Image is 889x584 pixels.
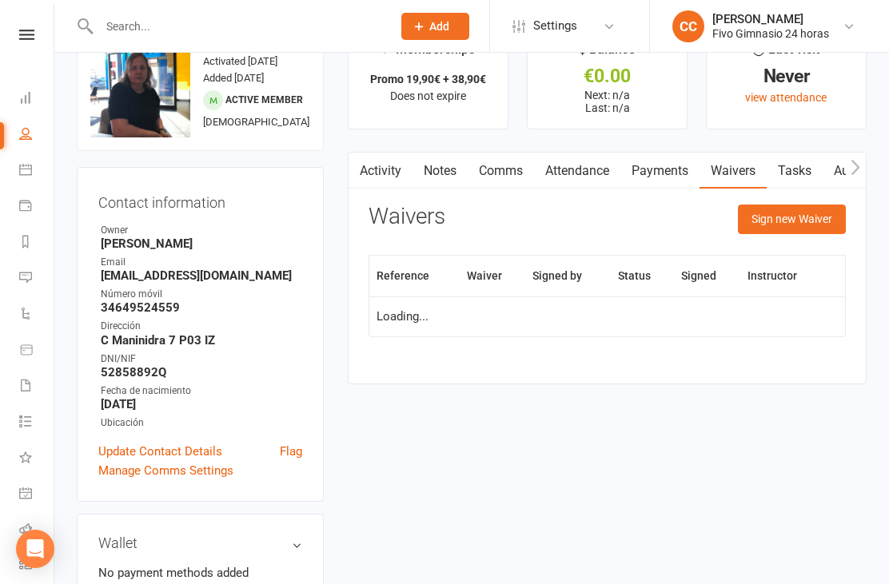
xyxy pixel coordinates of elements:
[98,535,302,551] h3: Wallet
[101,255,302,270] div: Email
[712,12,829,26] div: [PERSON_NAME]
[19,333,55,369] a: Product Sales
[203,116,309,128] span: [DEMOGRAPHIC_DATA]
[579,39,636,68] div: $ Balance
[101,223,302,238] div: Owner
[738,205,846,233] button: Sign new Waiver
[225,94,303,105] span: Active member
[369,296,845,336] td: Loading...
[98,189,302,211] h3: Contact information
[280,442,302,461] a: Flag
[542,68,672,85] div: €0.00
[203,72,264,84] time: Added [DATE]
[19,225,55,261] a: Reports
[369,205,445,229] h3: Waivers
[611,256,674,296] th: Status
[468,153,534,189] a: Comms
[98,461,233,480] a: Manage Comms Settings
[700,153,767,189] a: Waivers
[712,26,829,41] div: Fivo Gimnasio 24 horas
[413,153,468,189] a: Notes
[533,8,577,44] span: Settings
[90,38,190,137] img: image1760375410.png
[381,39,475,69] div: Memberships
[101,352,302,367] div: DNI/NIF
[349,153,413,189] a: Activity
[19,81,55,117] a: Dashboard
[16,530,54,568] div: Open Intercom Messenger
[381,42,392,58] i: ✓
[19,189,55,225] a: Payments
[101,236,302,251] strong: [PERSON_NAME]
[98,442,222,461] a: Update Contact Details
[101,333,302,348] strong: C Maninidra 7 P03 IZ
[101,319,302,334] div: Dirección
[369,256,459,296] th: Reference
[460,256,526,296] th: Waiver
[101,397,302,411] strong: [DATE]
[672,10,704,42] div: CC
[390,89,466,102] span: Does not expire
[98,563,302,582] li: No payment methods added
[721,68,851,85] div: Never
[101,268,302,283] strong: [EMAIL_ADDRESS][DOMAIN_NAME]
[767,153,823,189] a: Tasks
[19,441,55,477] a: What's New
[203,55,277,67] time: Activated [DATE]
[429,20,449,33] span: Add
[370,73,486,85] strong: Promo 19,90€ + 38,90€
[19,153,55,189] a: Calendar
[674,256,740,296] th: Signed
[525,256,611,296] th: Signed by
[101,300,302,315] strong: 34649524559
[740,256,826,296] th: Instructor
[19,477,55,513] a: General attendance kiosk mode
[534,153,620,189] a: Attendance
[101,415,302,431] div: Ubicación
[753,39,819,68] div: Last visit
[401,13,469,40] button: Add
[19,513,55,549] a: Roll call kiosk mode
[101,287,302,302] div: Número móvil
[620,153,700,189] a: Payments
[19,117,55,153] a: People
[94,15,381,38] input: Search...
[542,89,672,114] p: Next: n/a Last: n/a
[745,91,827,104] a: view attendance
[101,383,302,399] div: Fecha de nacimiento
[101,365,302,379] strong: 52858892Q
